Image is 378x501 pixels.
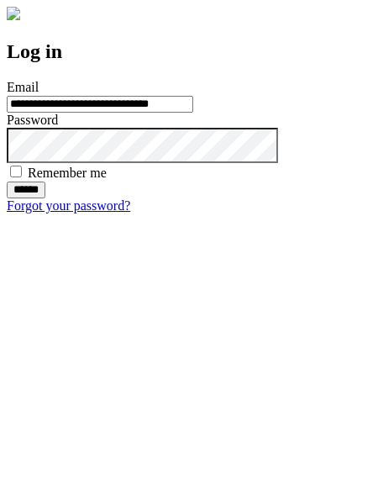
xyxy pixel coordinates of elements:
[7,198,130,213] a: Forgot your password?
[7,7,20,20] img: logo-4e3dc11c47720685a147b03b5a06dd966a58ff35d612b21f08c02c0306f2b779.png
[28,166,107,180] label: Remember me
[7,80,39,94] label: Email
[7,40,371,63] h2: Log in
[7,113,58,127] label: Password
